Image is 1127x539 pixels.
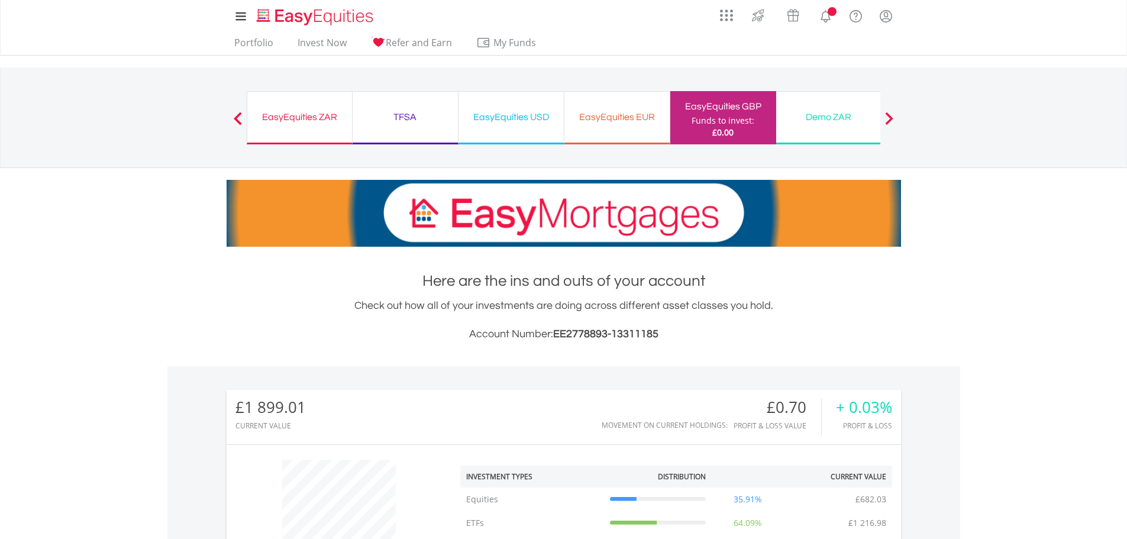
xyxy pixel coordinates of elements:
td: ETFs [460,511,604,535]
div: Check out how all of your investments are doing across different asset classes you hold. [227,298,901,343]
span: Refer and Earn [386,36,452,49]
span: EE2778893-13311185 [553,328,658,340]
a: Notifications [810,3,841,27]
a: AppsGrid [712,3,741,22]
div: Profit & Loss [836,422,892,430]
a: Vouchers [776,3,810,25]
img: vouchers-v2.svg [783,6,803,25]
th: Investment Types [460,466,604,488]
div: CURRENT VALUE [235,422,306,430]
a: Refer and Earn [366,37,457,55]
div: TFSA [360,109,451,125]
div: Demo ZAR [783,109,874,125]
h1: Here are the ins and outs of your account [227,270,901,292]
img: EasyEquities_Logo.png [254,7,378,27]
td: 35.91% [712,488,784,511]
img: EasyMortage Promotion Banner [227,180,901,247]
div: EasyEquities ZAR [254,109,345,125]
td: 64.09% [712,511,784,535]
div: EasyEquities GBP [677,98,769,115]
a: FAQ's and Support [841,3,871,27]
div: Funds to invest: [692,115,754,127]
img: grid-menu-icon.svg [720,9,733,22]
a: Portfolio [230,37,278,55]
span: My Funds [476,35,554,50]
div: Movement on Current Holdings: [602,421,728,429]
div: £1 899.01 [235,399,306,416]
img: thrive-v2.svg [748,6,768,25]
a: My Profile [871,3,901,29]
div: £0.70 [734,399,821,416]
td: £1 216.98 [842,511,892,535]
div: + 0.03% [836,399,892,416]
a: Invest Now [293,37,351,55]
button: Next [877,118,901,130]
button: Previous [226,118,250,130]
span: £0.00 [712,127,734,138]
a: Home page [252,3,378,27]
td: £682.03 [850,488,892,511]
div: EasyEquities USD [466,109,557,125]
div: EasyEquities EUR [571,109,663,125]
h3: Account Number: [227,326,901,343]
div: Distribution [658,472,706,482]
td: Equities [460,488,604,511]
div: Profit & Loss Value [734,422,821,430]
th: Current Value [784,466,892,488]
